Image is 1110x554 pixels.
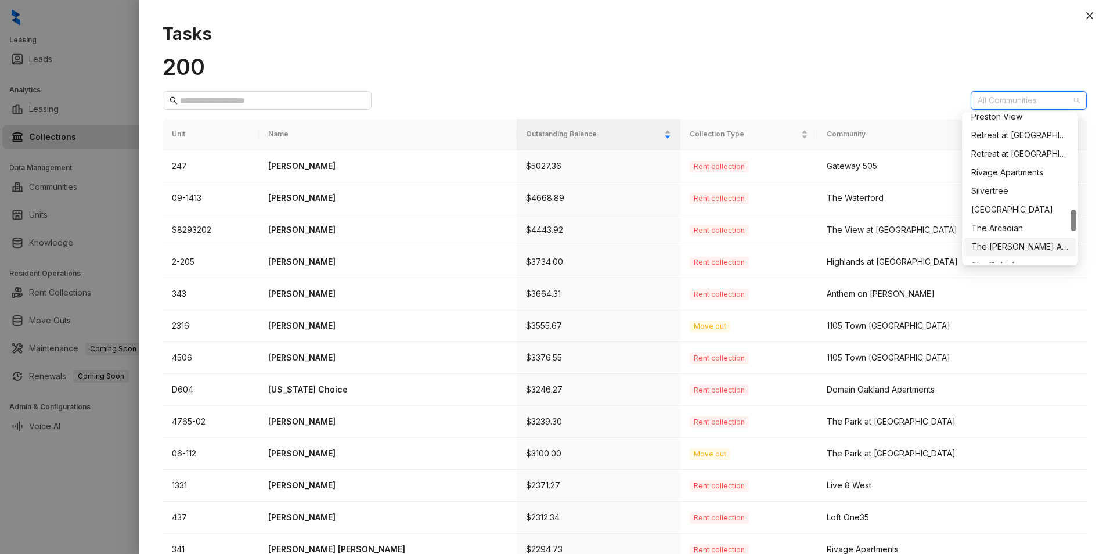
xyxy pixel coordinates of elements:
p: $2312.34 [526,511,671,524]
span: Rent collection [690,257,749,268]
td: 4506 [163,342,259,374]
div: Live 8 West [827,479,1077,492]
th: Community [817,119,1087,150]
div: Anthem on [PERSON_NAME] [827,287,1077,300]
span: Rent collection [690,289,749,300]
p: $3239.30 [526,415,671,428]
div: 1105 Town [GEOGRAPHIC_DATA] [827,351,1077,364]
p: [PERSON_NAME] [268,415,507,428]
div: Summit Station [964,200,1076,219]
div: Retreat at [GEOGRAPHIC_DATA][PERSON_NAME] [971,148,1069,160]
p: [PERSON_NAME] [268,319,507,332]
div: Silvertree [964,182,1076,200]
div: Highlands at [GEOGRAPHIC_DATA] [827,256,1077,268]
div: The Arcadian [971,222,1069,235]
td: 1331 [163,470,259,502]
span: close [1085,11,1094,20]
span: Rent collection [690,384,749,396]
p: [PERSON_NAME] [268,479,507,492]
h1: 200 [163,53,1087,80]
p: [PERSON_NAME] [268,256,507,268]
span: Community [827,129,1068,140]
td: D604 [163,374,259,406]
div: Retreat at [GEOGRAPHIC_DATA][PERSON_NAME] [971,129,1069,142]
p: [PERSON_NAME] [268,287,507,300]
div: Rivage Apartments [971,166,1069,179]
td: 247 [163,150,259,182]
span: search [170,96,178,105]
div: Loft One35 [827,511,1077,524]
div: The District [971,259,1069,272]
p: $3376.55 [526,351,671,364]
div: The [PERSON_NAME] Apartments [971,240,1069,253]
div: The Waterford [827,192,1077,204]
p: $2371.27 [526,479,671,492]
p: [PERSON_NAME] [268,160,507,172]
div: Preston View [971,110,1069,123]
span: Rent collection [690,416,749,428]
p: [PERSON_NAME] [268,224,507,236]
span: Move out [690,321,730,332]
span: Move out [690,448,730,460]
span: Rent collection [690,480,749,492]
div: Gateway 505 [827,160,1077,172]
th: Unit [163,119,259,150]
div: The Arcadian [964,219,1076,238]
p: $3100.00 [526,447,671,460]
th: Collection Type [680,119,817,150]
div: Domain Oakland Apartments [827,383,1077,396]
span: Rent collection [690,193,749,204]
span: Collection Type [690,129,798,140]
div: Retreat at Park Meadows [964,126,1076,145]
p: $3555.67 [526,319,671,332]
span: Outstanding Balance [526,129,662,140]
div: Retreat at Park Meadows [964,145,1076,163]
p: $3246.27 [526,383,671,396]
h1: Tasks [163,23,1087,44]
p: [PERSON_NAME] [268,351,507,364]
div: Rivage Apartments [964,163,1076,182]
td: 06-112 [163,438,259,470]
p: [US_STATE] Choice [268,383,507,396]
div: Silvertree [971,185,1069,197]
div: The View at [GEOGRAPHIC_DATA] [827,224,1077,236]
div: The District [964,256,1076,275]
td: 09-1413 [163,182,259,214]
div: The Park at [GEOGRAPHIC_DATA] [827,415,1077,428]
p: [PERSON_NAME] [268,511,507,524]
td: 437 [163,502,259,534]
td: 4765-02 [163,406,259,438]
th: Name [259,119,517,150]
div: Preston View [964,107,1076,126]
div: 1105 Town [GEOGRAPHIC_DATA] [827,319,1077,332]
td: 2-205 [163,246,259,278]
span: Rent collection [690,225,749,236]
p: [PERSON_NAME] [268,192,507,204]
button: Close [1083,9,1097,23]
p: $3734.00 [526,256,671,268]
p: $5027.36 [526,160,671,172]
div: The Park at [GEOGRAPHIC_DATA] [827,447,1077,460]
span: Rent collection [690,161,749,172]
td: S8293202 [163,214,259,246]
td: 2316 [163,310,259,342]
p: $4668.89 [526,192,671,204]
p: [PERSON_NAME] [268,447,507,460]
span: Rent collection [690,352,749,364]
td: 343 [163,278,259,310]
p: $4443.92 [526,224,671,236]
span: Rent collection [690,512,749,524]
p: $3664.31 [526,287,671,300]
div: [GEOGRAPHIC_DATA] [971,203,1069,216]
div: The Bailey Apartments [964,238,1076,256]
